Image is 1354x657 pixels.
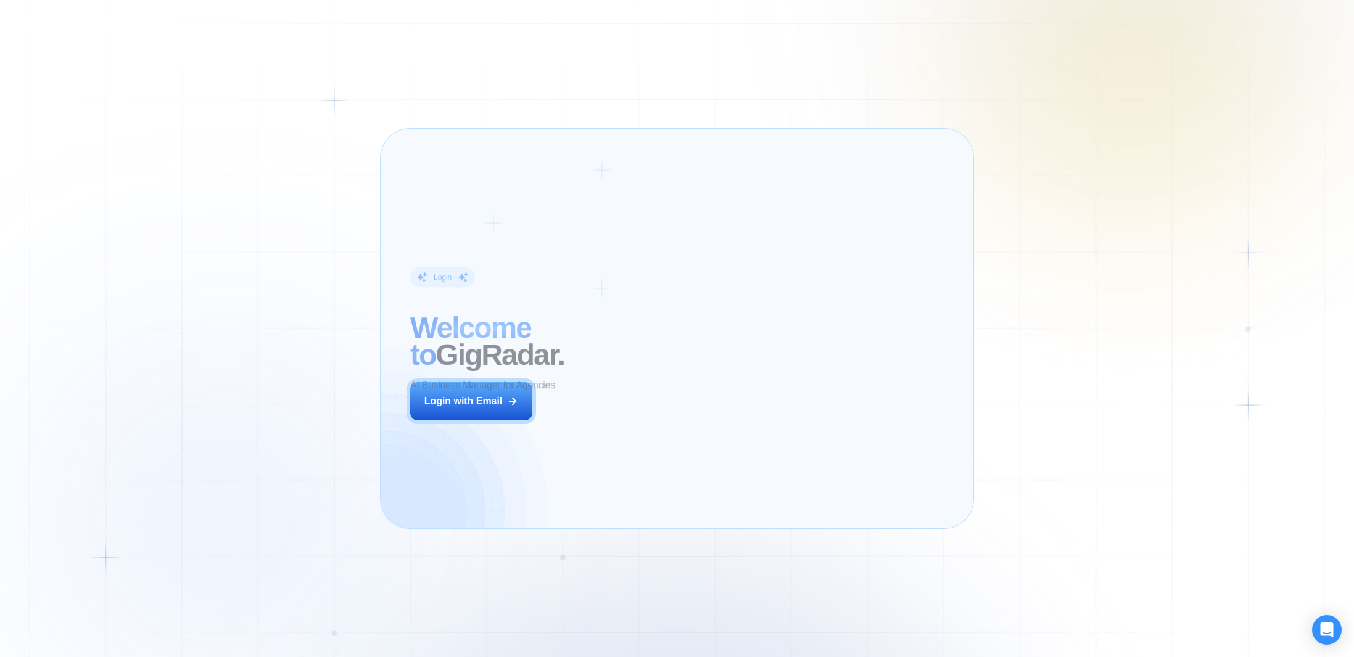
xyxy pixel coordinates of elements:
[424,394,503,408] div: Login with Email
[410,314,665,369] h2: ‍ GigRadar.
[410,382,532,420] button: Login with Email
[410,311,531,371] span: Welcome to
[1312,615,1342,645] div: Open Intercom Messenger
[410,378,555,392] p: AI Business Manager for Agencies
[434,272,452,282] div: Login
